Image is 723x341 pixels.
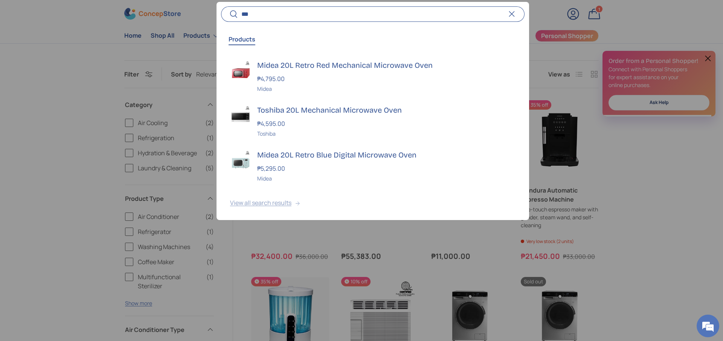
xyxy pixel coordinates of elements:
[257,164,287,173] strong: ₱5,295.00
[257,150,516,160] h3: Midea 20L Retro Blue Digital Microwave Oven
[257,119,287,128] strong: ₱4,595.00
[257,130,516,138] div: Toshiba
[229,31,255,48] button: Products
[257,75,287,83] strong: ₱4,795.00
[257,105,516,115] h3: Toshiba 20L Mechanical Microwave Oven
[217,144,529,188] a: Midea 20L Retro Blue Digital Microwave Oven ₱5,295.00 Midea
[217,188,529,220] button: View all search results
[257,174,516,182] div: Midea
[217,54,529,99] a: Midea 20L Retro Red Mechanical Microwave Oven ₱4,795.00 Midea
[257,60,516,70] h3: Midea 20L Retro Red Mechanical Microwave Oven
[217,99,529,144] a: Toshiba 20L Mechanical Microwave Oven ₱4,595.00 Toshiba
[257,85,516,93] div: Midea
